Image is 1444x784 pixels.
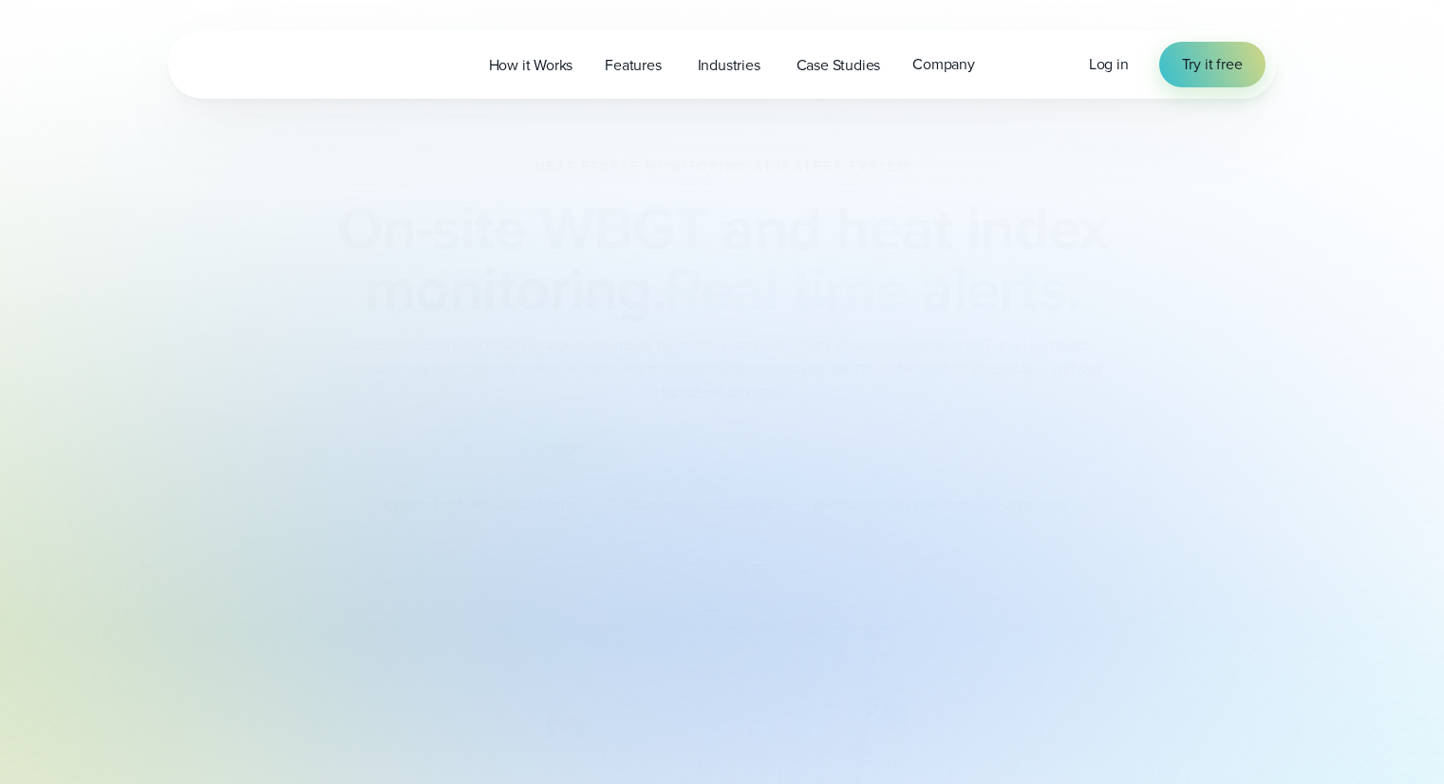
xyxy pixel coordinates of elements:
[1089,53,1129,76] a: Log in
[473,46,590,84] a: How it Works
[797,54,881,77] span: Case Studies
[605,54,661,77] span: Features
[1182,53,1243,76] span: Try it free
[698,54,760,77] span: Industries
[1159,42,1266,87] a: Try it free
[912,53,975,76] span: Company
[489,54,573,77] span: How it Works
[1089,53,1129,75] span: Log in
[780,46,897,84] a: Case Studies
